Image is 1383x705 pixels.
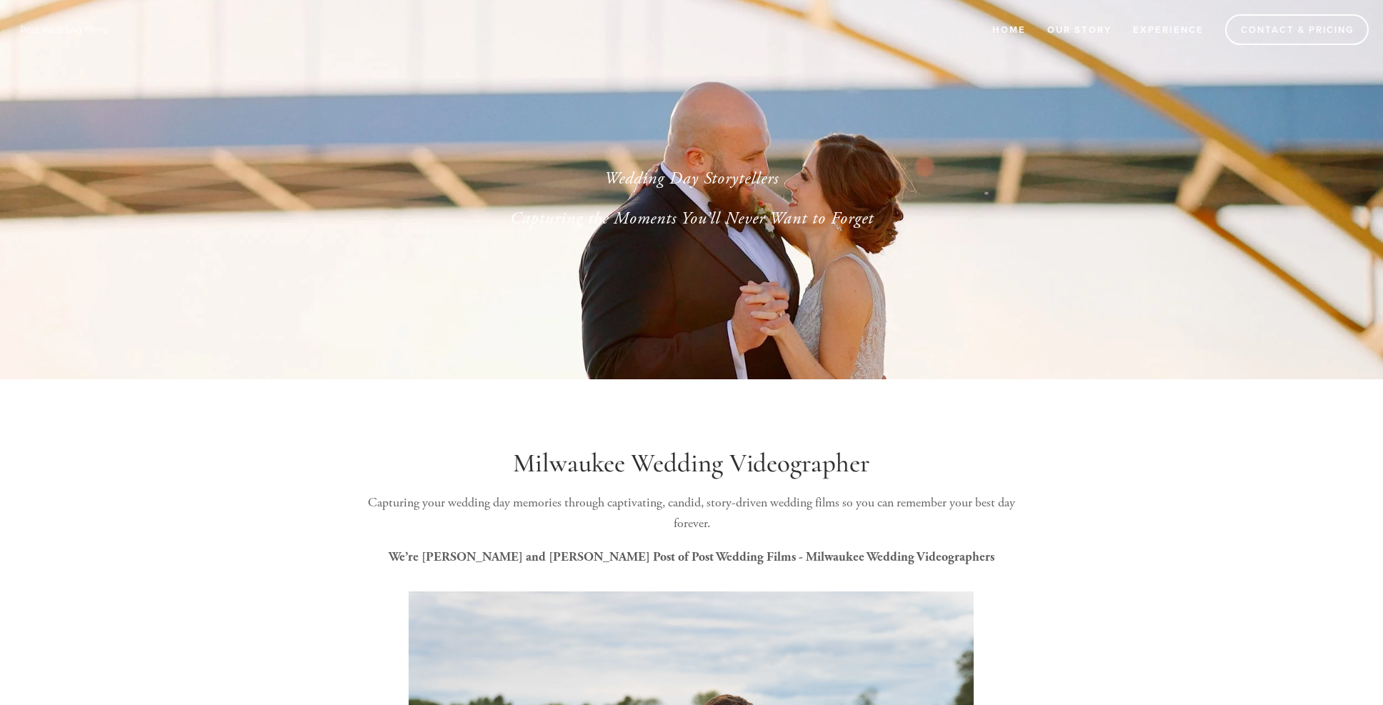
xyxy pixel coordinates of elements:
[350,448,1033,479] h1: Milwaukee Wedding Videographer
[373,206,1010,231] p: Capturing the Moments You’ll Never Want to Forget
[1225,14,1369,45] a: Contact & Pricing
[350,493,1033,534] p: Capturing your wedding day memories through captivating, candid, story-driven wedding films so yo...
[389,549,994,564] strong: We’re [PERSON_NAME] and [PERSON_NAME] Post of Post Wedding Films - Milwaukee Wedding Videographers
[1124,18,1213,41] a: Experience
[373,166,1010,191] p: Wedding Day Storytellers
[14,19,114,40] img: Wisconsin Wedding Videographer
[1038,18,1121,41] a: Our Story
[983,18,1035,41] a: Home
